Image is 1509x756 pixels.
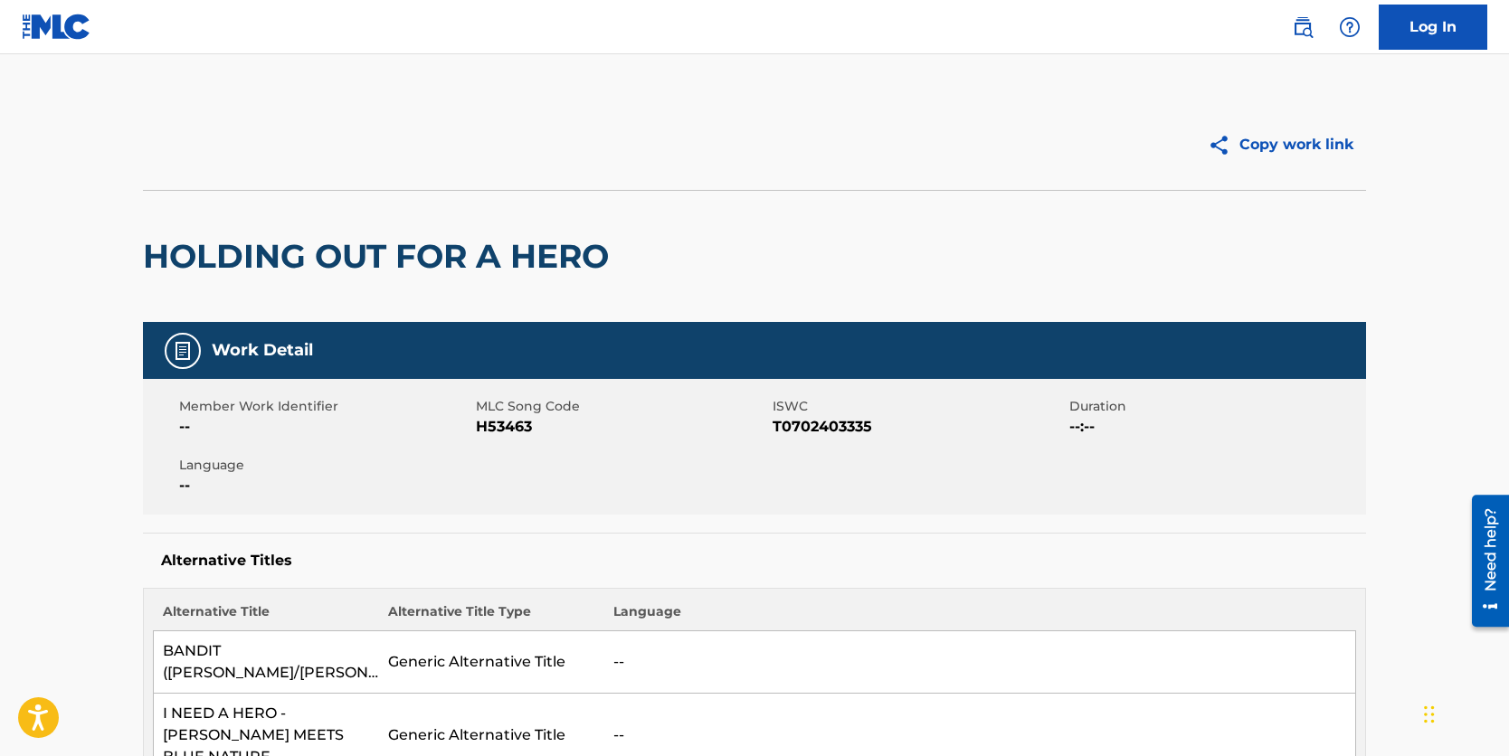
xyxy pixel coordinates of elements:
[161,552,1348,570] h5: Alternative Titles
[22,14,91,40] img: MLC Logo
[476,416,768,438] span: H53463
[604,602,1356,631] th: Language
[1069,416,1362,438] span: --:--
[1339,16,1361,38] img: help
[172,340,194,362] img: Work Detail
[1424,687,1435,742] div: Drag
[1332,9,1368,45] div: Help
[1292,16,1314,38] img: search
[773,416,1065,438] span: T0702403335
[1379,5,1487,50] a: Log In
[1458,487,1509,633] iframe: Resource Center
[1069,397,1362,416] span: Duration
[179,475,471,496] span: --
[1208,134,1239,156] img: Copy work link
[476,397,768,416] span: MLC Song Code
[179,416,471,438] span: --
[1419,669,1509,756] iframe: Chat Widget
[154,631,379,694] td: BANDIT ([PERSON_NAME]/[PERSON_NAME])
[1285,9,1321,45] a: Public Search
[212,340,313,361] h5: Work Detail
[143,236,618,277] h2: HOLDING OUT FOR A HERO
[1195,122,1366,167] button: Copy work link
[179,456,471,475] span: Language
[179,397,471,416] span: Member Work Identifier
[604,631,1356,694] td: --
[773,397,1065,416] span: ISWC
[379,631,604,694] td: Generic Alternative Title
[154,602,379,631] th: Alternative Title
[379,602,604,631] th: Alternative Title Type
